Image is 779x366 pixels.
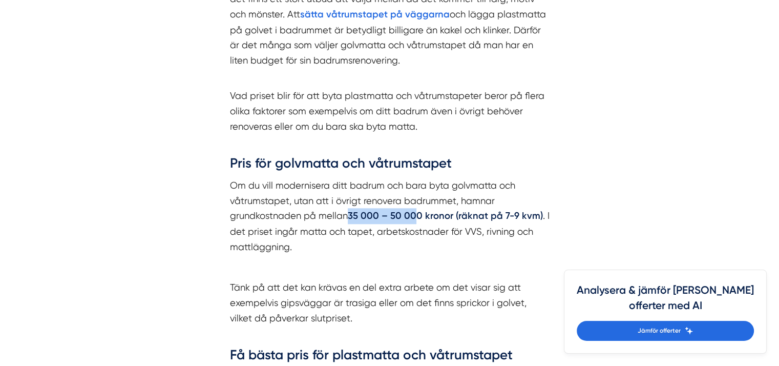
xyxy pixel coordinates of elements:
[230,88,550,149] p: Vad priset blir för att byta plastmatta och våtrumstapeter beror på flera olika faktorer som exem...
[577,282,754,321] h4: Analysera & jämför [PERSON_NAME] offerter med AI
[230,154,550,178] h3: Pris för golvmatta och våtrumstapet
[230,178,550,254] p: Om du vill modernisera ditt badrum och bara byta golvmatta och våtrumstapet, utan att i övrigt re...
[300,9,450,20] strong: sätta våtrumstapet på väggarna
[577,321,754,341] a: Jämför offerter
[230,280,550,341] p: Tänk på att det kan krävas en del extra arbete om det visar sig att exempelvis gipsväggar är tras...
[300,9,450,19] a: sätta våtrumstapet på väggarna
[348,210,543,221] strong: 35 000 – 50 000 kronor (räknat på 7-9 kvm)
[638,326,681,336] span: Jämför offerter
